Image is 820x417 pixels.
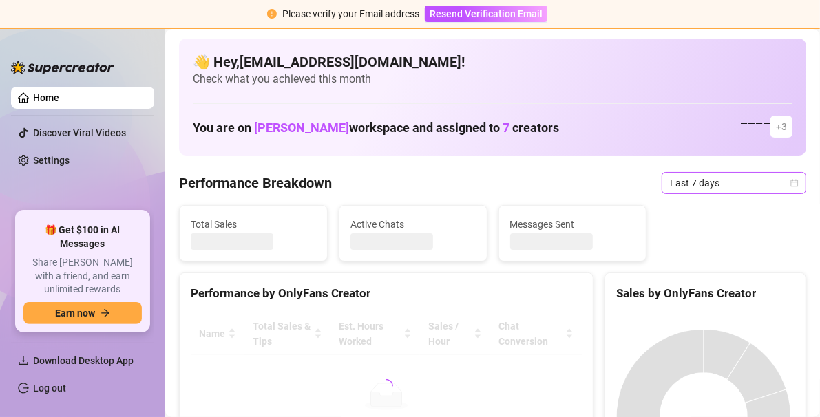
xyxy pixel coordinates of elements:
[33,383,66,394] a: Log out
[670,173,798,193] span: Last 7 days
[23,302,142,324] button: Earn nowarrow-right
[33,155,70,166] a: Settings
[33,355,134,366] span: Download Desktop App
[776,119,787,134] span: + 3
[282,6,419,21] div: Please verify your Email address
[55,308,95,319] span: Earn now
[33,92,59,103] a: Home
[254,120,349,135] span: [PERSON_NAME]
[510,217,635,232] span: Messages Sent
[379,378,394,394] span: loading
[740,116,792,138] div: — — — —
[267,9,277,19] span: exclamation-circle
[193,52,792,72] h4: 👋 Hey, [EMAIL_ADDRESS][DOMAIN_NAME] !
[350,217,476,232] span: Active Chats
[790,179,799,187] span: calendar
[425,6,547,22] button: Resend Verification Email
[179,173,332,193] h4: Performance Breakdown
[193,72,792,87] span: Check what you achieved this month
[23,224,142,250] span: 🎁 Get $100 in AI Messages
[33,127,126,138] a: Discover Viral Videos
[23,256,142,297] span: Share [PERSON_NAME] with a friend, and earn unlimited rewards
[191,284,582,303] div: Performance by OnlyFans Creator
[101,308,110,318] span: arrow-right
[11,61,114,74] img: logo-BBDzfeDw.svg
[503,120,509,135] span: 7
[430,8,543,19] span: Resend Verification Email
[616,284,795,303] div: Sales by OnlyFans Creator
[193,120,559,136] h1: You are on workspace and assigned to creators
[191,217,316,232] span: Total Sales
[18,355,29,366] span: download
